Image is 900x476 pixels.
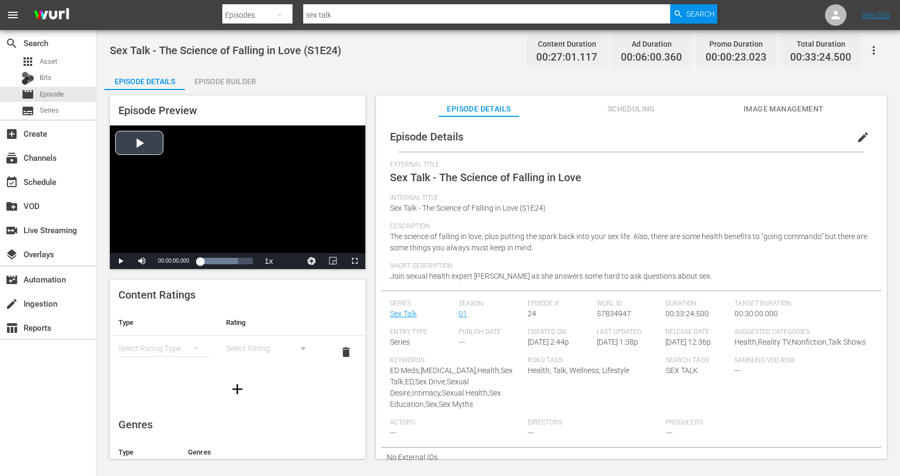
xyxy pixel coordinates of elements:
[5,152,18,165] span: Channels
[528,419,660,427] span: Directors
[528,428,534,437] span: ---
[390,328,454,337] span: Entry Type:
[5,224,18,237] span: Live Streaming
[110,310,217,336] th: Type
[5,273,18,286] span: Automation
[706,36,767,51] div: Promo Duration
[862,11,890,19] a: Sign Out
[790,36,851,51] div: Total Duration
[390,130,463,143] span: Episode Details
[185,69,265,94] div: Episode Builder
[734,300,867,308] span: Target Duration:
[528,356,660,365] span: Roku Tags:
[340,346,352,359] span: delete
[734,356,798,365] span: Samsung VOD Row:
[118,104,197,117] span: Episode Preview
[179,440,332,465] th: Genres
[110,440,179,465] th: Type
[390,204,546,212] span: Sex Talk - The Science of Falling in Love (S1E24)
[666,419,798,427] span: Producers
[744,102,824,116] span: Image Management
[790,51,851,64] span: 00:33:24.500
[528,300,591,308] span: Episode #:
[390,232,867,252] span: The science of falling in love, plus putting the spark back into your sex life. Also, there are s...
[665,309,709,318] span: 00:33:24.500
[390,428,396,437] span: ---
[5,128,18,140] span: Create
[459,309,467,318] a: 01
[40,56,57,67] span: Asset
[459,328,522,337] span: Publish Date:
[5,322,18,334] span: Reports
[528,309,536,318] span: 24
[301,253,322,269] button: Jump To Time
[665,300,729,308] span: Duration:
[110,253,131,269] button: Play
[110,44,341,57] span: Sex Talk - The Science of Falling in Love (S1E24)
[333,339,359,365] button: delete
[686,4,715,24] span: Search
[621,36,682,51] div: Ad Duration
[5,297,18,310] span: Ingestion
[40,105,59,116] span: Series
[110,125,365,269] div: Video Player
[670,4,717,24] button: Search
[439,102,519,116] span: Episode Details
[110,310,365,369] table: simple table
[597,309,631,318] span: 57834947
[21,105,34,117] span: Series
[118,418,153,431] span: Genres
[666,366,698,375] span: SEX TALK
[591,102,671,116] span: Scheduling
[381,448,881,467] div: No External IDs
[104,69,185,90] button: Episode Details
[5,248,18,261] span: Overlays
[217,310,325,336] th: Rating
[528,328,591,337] span: Created On:
[390,222,867,231] span: Description
[5,176,18,189] span: Schedule
[665,328,729,337] span: Release Date:
[390,366,513,408] span: ED Meds,[MEDICAL_DATA],Health,Sex Talk,ED,Sex Drive,Sexual Desire,Intimacy,Sexual Health,Sex Educ...
[6,9,19,21] span: menu
[536,36,597,51] div: Content Duration
[459,300,522,308] span: Season:
[158,258,189,264] span: 00:00:00.000
[390,300,454,308] span: Series:
[21,55,34,68] span: Asset
[390,419,522,427] span: Actors
[390,272,712,280] span: Join sexual health expert [PERSON_NAME] as she answers some hard to ask questions about sex.
[185,69,265,90] button: Episode Builder
[104,69,185,94] div: Episode Details
[850,124,876,150] button: edit
[5,200,18,213] span: VOD
[597,300,661,308] span: Wurl ID:
[21,72,34,85] div: Bits
[118,288,196,301] span: Content Ratings
[390,309,417,318] a: Sex Talk
[621,51,682,64] span: 00:06:00.360
[344,253,365,269] button: Fullscreen
[390,194,867,203] span: Internal Title
[21,88,34,101] span: Episode
[322,253,344,269] button: Picture-in-Picture
[597,338,638,346] span: [DATE] 1:38p
[200,258,252,264] div: Progress Bar
[734,366,741,375] span: ---
[666,356,730,365] span: Search Tags:
[390,171,581,184] span: Sex Talk - The Science of Falling in Love
[390,262,867,271] span: Short Description
[131,253,153,269] button: Mute
[734,328,867,337] span: Suggested Categories:
[597,328,661,337] span: Last Updated:
[528,338,569,346] span: [DATE] 2:44p
[734,338,866,346] span: Health,Reality TV,Nonfiction,Talk Shows
[390,161,867,169] span: External Title
[40,72,51,83] span: Bits
[665,338,711,346] span: [DATE] 12:36p
[26,3,77,28] img: ans4CAIJ8jUAAAAAAAAAAAAAAAAAAAAAAAAgQb4GAAAAAAAAAAAAAAAAAAAAAAAAJMjXAAAAAAAAAAAAAAAAAAAAAAAAgAT5G...
[706,51,767,64] span: 00:00:23.023
[459,338,465,346] span: ---
[857,131,869,144] span: edit
[390,356,522,365] span: Keywords:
